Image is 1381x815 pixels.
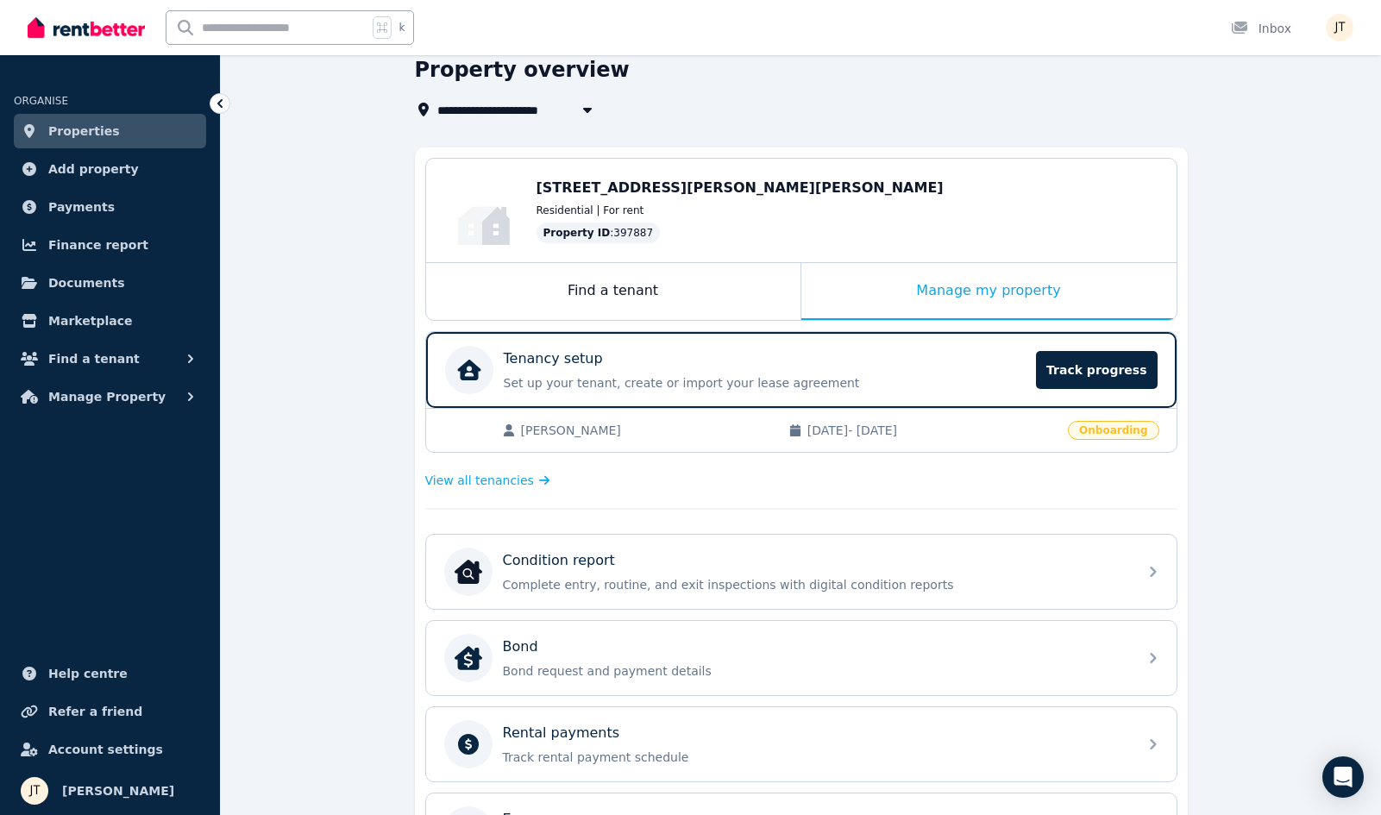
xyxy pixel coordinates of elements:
[455,644,482,672] img: Bond
[503,749,1127,766] p: Track rental payment schedule
[48,235,148,255] span: Finance report
[503,576,1127,593] p: Complete entry, routine, and exit inspections with digital condition reports
[504,374,1026,392] p: Set up your tenant, create or import your lease agreement
[425,472,550,489] a: View all tenancies
[48,386,166,407] span: Manage Property
[48,310,132,331] span: Marketplace
[415,56,630,84] h1: Property overview
[503,550,615,571] p: Condition report
[426,535,1177,609] a: Condition reportCondition reportComplete entry, routine, and exit inspections with digital condit...
[14,114,206,148] a: Properties
[14,694,206,729] a: Refer a friend
[21,777,48,805] img: Jamie Taylor
[1068,421,1158,440] span: Onboarding
[425,472,534,489] span: View all tenancies
[426,707,1177,781] a: Rental paymentsTrack rental payment schedule
[426,332,1177,408] a: Tenancy setupSet up your tenant, create or import your lease agreementTrack progress
[14,266,206,300] a: Documents
[503,662,1127,680] p: Bond request and payment details
[504,348,603,369] p: Tenancy setup
[537,223,661,243] div: : 397887
[62,781,174,801] span: [PERSON_NAME]
[399,21,405,34] span: k
[14,342,206,376] button: Find a tenant
[48,273,125,293] span: Documents
[14,304,206,338] a: Marketplace
[521,422,771,439] span: [PERSON_NAME]
[14,379,206,414] button: Manage Property
[28,15,145,41] img: RentBetter
[426,263,800,320] div: Find a tenant
[48,739,163,760] span: Account settings
[426,621,1177,695] a: BondBondBond request and payment details
[1231,20,1291,37] div: Inbox
[503,723,620,743] p: Rental payments
[543,226,611,240] span: Property ID
[14,190,206,224] a: Payments
[807,422,1058,439] span: [DATE] - [DATE]
[48,701,142,722] span: Refer a friend
[503,636,538,657] p: Bond
[48,663,128,684] span: Help centre
[537,204,644,217] span: Residential | For rent
[455,558,482,586] img: Condition report
[48,197,115,217] span: Payments
[537,179,944,196] span: [STREET_ADDRESS][PERSON_NAME][PERSON_NAME]
[1326,14,1353,41] img: Jamie Taylor
[14,152,206,186] a: Add property
[48,348,140,369] span: Find a tenant
[14,732,206,767] a: Account settings
[14,656,206,691] a: Help centre
[801,263,1177,320] div: Manage my property
[48,159,139,179] span: Add property
[48,121,120,141] span: Properties
[1036,351,1157,389] span: Track progress
[1322,756,1364,798] div: Open Intercom Messenger
[14,228,206,262] a: Finance report
[14,95,68,107] span: ORGANISE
